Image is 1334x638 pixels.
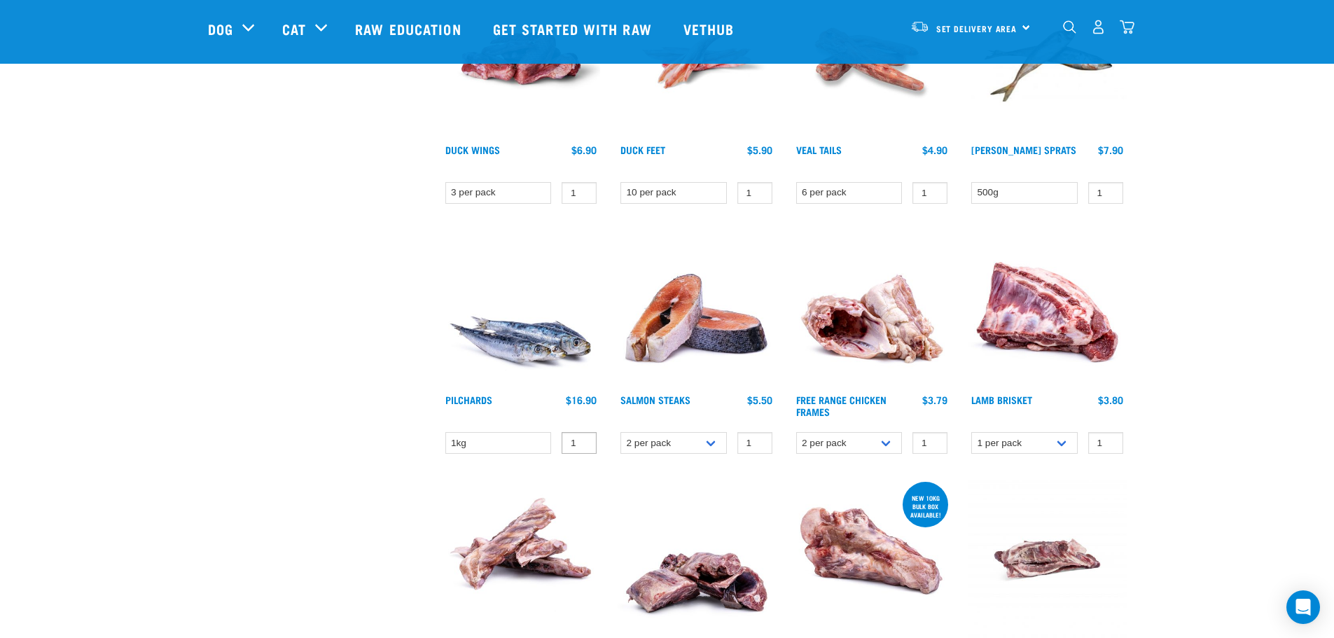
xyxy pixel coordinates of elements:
[922,144,947,155] div: $4.90
[669,1,752,57] a: Vethub
[1091,20,1106,34] img: user.png
[617,479,776,638] img: 1203 Possum Pieces Medium 01
[1098,144,1123,155] div: $7.90
[571,144,597,155] div: $6.90
[1120,20,1134,34] img: home-icon@2x.png
[208,18,233,39] a: Dog
[796,397,887,413] a: Free Range Chicken Frames
[341,1,478,57] a: Raw Education
[1088,432,1123,454] input: 1
[1088,182,1123,204] input: 1
[796,147,842,152] a: Veal Tails
[442,229,601,388] img: Four Whole Pilchards
[620,147,665,152] a: Duck Feet
[1063,20,1076,34] img: home-icon-1@2x.png
[968,229,1127,388] img: 1240 Lamb Brisket Pieces 01
[922,394,947,405] div: $3.79
[912,432,947,454] input: 1
[620,397,690,402] a: Salmon Steaks
[737,182,772,204] input: 1
[1286,590,1320,624] div: Open Intercom Messenger
[445,147,500,152] a: Duck Wings
[479,1,669,57] a: Get started with Raw
[971,397,1032,402] a: Lamb Brisket
[910,20,929,33] img: van-moving.png
[737,432,772,454] input: 1
[566,394,597,405] div: $16.90
[282,18,306,39] a: Cat
[912,182,947,204] input: 1
[903,487,948,525] div: new 10kg bulk box available!
[793,229,952,388] img: 1236 Chicken Frame Turks 01
[793,479,952,638] img: 1205 Veal Brisket 1pp 01
[971,147,1076,152] a: [PERSON_NAME] Sprats
[936,26,1017,31] span: Set Delivery Area
[1098,394,1123,405] div: $3.80
[442,479,601,638] img: 1207 Veal Brisket 4pp 01
[617,229,776,388] img: 1148 Salmon Steaks 01
[445,397,492,402] a: Pilchards
[562,432,597,454] input: 1
[968,479,1127,638] img: Goat Brisket
[747,144,772,155] div: $5.90
[562,182,597,204] input: 1
[747,394,772,405] div: $5.50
